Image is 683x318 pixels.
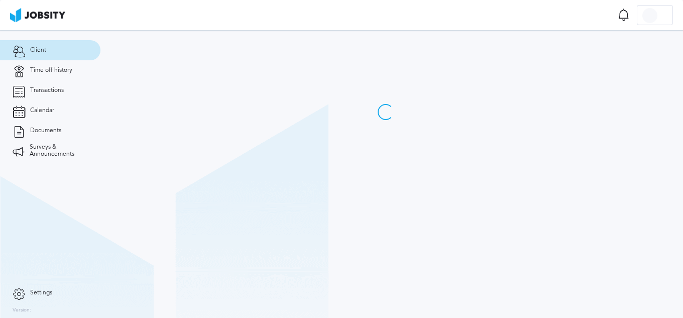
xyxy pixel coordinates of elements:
img: ab4bad089aa723f57921c736e9817d99.png [10,8,65,22]
span: Calendar [30,107,54,114]
span: Transactions [30,87,64,94]
span: Settings [30,289,52,296]
span: Documents [30,127,61,134]
label: Version: [13,307,31,313]
span: Surveys & Announcements [30,144,88,158]
span: Client [30,47,46,54]
span: Time off history [30,67,72,74]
